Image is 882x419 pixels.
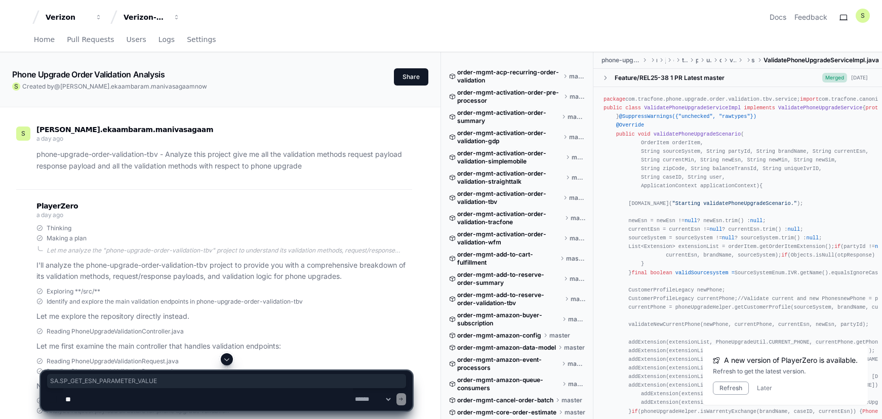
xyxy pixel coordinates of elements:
[569,72,586,80] span: master
[457,271,562,287] span: order-mgmt-add-to-reserve-order-summary
[572,174,586,182] span: master
[457,230,562,246] span: order-mgmt-activation-order-validation-wfm
[47,246,412,255] div: Let me analyze the "phone-upgrade-order-validation-tbv" project to understand its validation meth...
[572,153,586,161] span: master
[127,36,146,43] span: Users
[856,9,870,23] button: S
[12,69,165,79] app-text-character-animate: Phone Upgrade Order Validation Analysis
[34,28,55,52] a: Home
[457,331,541,340] span: order-mgmt-amazon-config
[787,226,800,232] span: null
[571,295,586,303] span: master
[724,355,858,365] span: A new version of PlayerZero is available.
[158,36,175,43] span: Logs
[457,210,563,226] span: order-mgmt-activation-order-validation-tracfone
[457,344,556,352] span: order-mgmt-amazon-data-model
[722,235,735,241] span: null
[457,170,564,186] span: order-mgmt-activation-order-validation-straighttalk
[457,291,563,307] span: order-mgmt-add-to-reserve-order-validation-tbv
[770,12,786,22] a: Docs
[187,36,216,43] span: Settings
[696,56,698,64] span: phone
[158,28,175,52] a: Logs
[187,28,216,52] a: Settings
[14,82,18,91] h1: S
[625,105,641,111] span: class
[656,56,657,64] span: main
[42,8,106,26] button: Verizon
[22,82,207,91] span: Created by
[34,36,55,43] span: Home
[457,311,560,327] span: order-mgmt-amazon-buyer-subscription
[36,203,78,209] span: PlayerZero
[757,384,772,392] button: Later
[781,252,787,258] span: if
[619,113,756,119] span: @SuppressWarnings({"unchecked", "rawtypes"})
[615,74,725,82] div: Feature/REL25-38 1 PR Latest master
[713,382,749,395] button: Refresh
[638,131,651,137] span: void
[36,341,412,352] p: Let me first examine the main controller that handles validation endpoints:
[732,270,735,276] span: =
[394,68,428,86] button: Share
[195,82,207,90] span: now
[569,194,586,202] span: master
[36,135,63,142] span: a day ago
[36,211,63,219] span: a day ago
[457,68,561,85] span: order-mgmt-acp-recurring-order-validation
[21,130,25,138] h1: S
[800,96,819,102] span: import
[604,105,622,111] span: public
[851,74,868,81] div: [DATE]
[569,133,586,141] span: master
[778,105,862,111] span: ValidatePhoneUpgradeService
[50,377,403,385] span: SA.SP_GET_ESN_PARAMETER_VALUE
[672,200,797,206] span: "Starting validatePhoneUpgradeScenario."
[47,234,87,242] span: Making a plan
[36,149,412,172] p: phone-upgrade-order-validation-tbv - Analyze this project give me all the validation methods requ...
[616,122,644,128] span: @Override
[794,12,827,22] button: Feedback
[67,36,114,43] span: Pull Requests
[834,243,840,249] span: if
[36,125,213,134] span: [PERSON_NAME].ekaambaram.manivasagaam
[46,12,89,22] div: Verizon
[36,260,412,283] p: I'll analyze the phone-upgrade-order-validation-tbv project to provide you with a comprehensive b...
[738,296,840,302] span: //Validate current and new Phones
[457,149,564,165] span: order-mgmt-activation-order-validation-simplemobile
[568,113,586,121] span: master
[713,367,858,375] div: Refresh to get the latest version.
[604,96,625,102] span: package
[570,93,586,101] span: master
[60,82,195,90] span: [PERSON_NAME].ekaambaram.manivasagaam
[570,275,586,283] span: master
[36,311,412,322] p: Let me explore the repository directly instead.
[764,56,879,64] span: ValidatePhoneUpgradeServiceImpl.java
[47,224,71,232] span: Thinking
[719,56,721,64] span: order
[675,270,729,276] span: validSourcesystem
[750,218,763,224] span: null
[730,56,736,64] span: validation
[744,105,775,111] span: implements
[682,56,688,64] span: tracfone
[54,82,60,90] span: @
[457,250,558,267] span: order-mgmt-add-to-cart-fulfillment
[457,190,561,206] span: order-mgmt-activation-order-validation-tbv
[457,89,562,105] span: order-mgmt-activation-order-pre-processor
[549,331,570,340] span: master
[861,12,865,20] h1: S
[570,234,586,242] span: master
[568,315,586,323] span: master
[644,105,741,111] span: ValidatePhoneUpgradeServiceImpl
[47,298,303,306] span: Identify and explore the main validation endpoints in phone-upgrade-order-validation-tbv
[457,129,561,145] span: order-mgmt-activation-order-validation-gdp
[119,8,184,26] button: Verizon-Clarify-Order-Management
[67,28,114,52] a: Pull Requests
[566,255,586,263] span: master
[602,56,640,64] span: phone-upgrade-order-validation-tbv
[571,214,586,222] span: master
[685,218,697,224] span: null
[709,226,722,232] span: null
